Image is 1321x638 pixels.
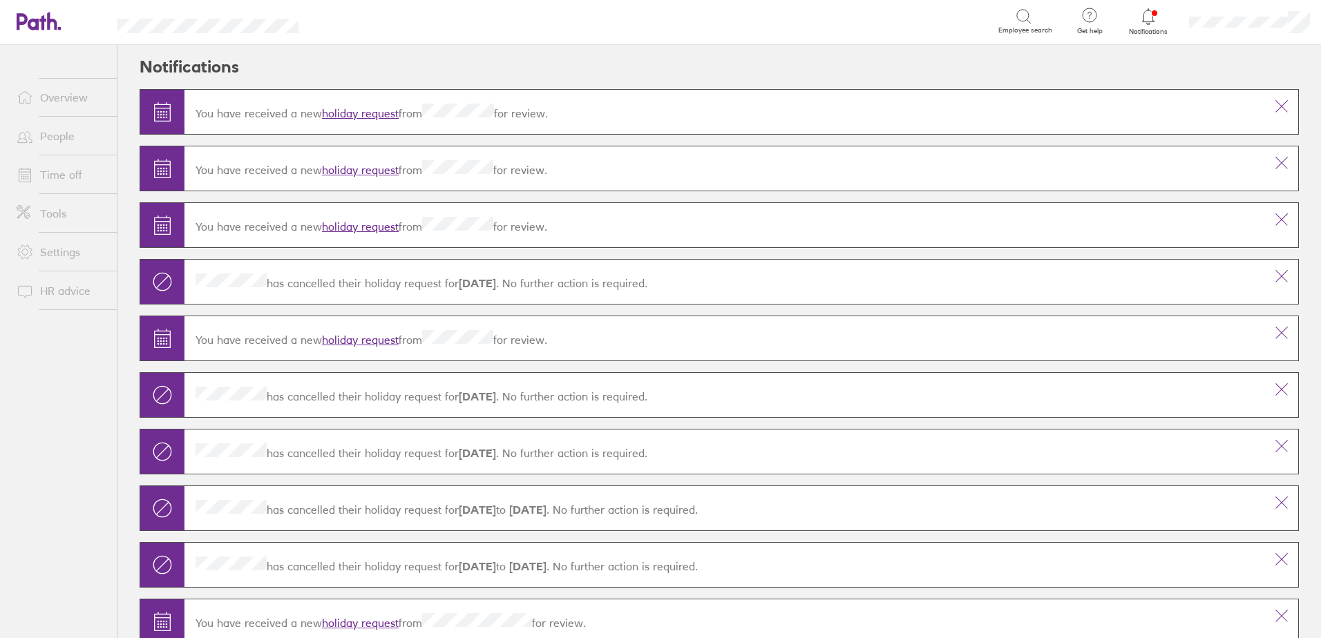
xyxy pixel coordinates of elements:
a: Overview [6,84,117,111]
p: has cancelled their holiday request for . No further action is required. [196,557,1254,573]
strong: [DATE] [459,503,496,516]
p: You have received a new from for review. [196,160,1254,177]
a: People [6,122,117,150]
a: Settings [6,238,117,266]
a: Notifications [1126,7,1171,36]
strong: [DATE] [506,559,547,573]
a: holiday request [322,333,399,347]
span: Get help [1067,27,1112,35]
span: Notifications [1126,28,1171,36]
p: You have received a new from for review. [196,217,1254,233]
div: Search [336,14,371,27]
p: You have received a new from for review. [196,104,1254,120]
p: You have received a new from for review. [196,330,1254,347]
strong: [DATE] [459,389,496,403]
a: holiday request [322,163,399,177]
strong: [DATE] [459,446,496,460]
a: Tools [6,200,117,227]
a: HR advice [6,277,117,304]
p: has cancelled their holiday request for . No further action is required. [196,500,1254,516]
span: to [459,503,547,516]
a: holiday request [322,616,399,630]
h2: Notifications [140,45,239,89]
a: holiday request [322,106,399,120]
p: has cancelled their holiday request for . No further action is required. [196,387,1254,403]
strong: [DATE] [459,276,496,290]
p: You have received a new from for review. [196,613,1254,630]
span: to [459,559,547,573]
p: has cancelled their holiday request for . No further action is required. [196,443,1254,460]
span: Employee search [998,26,1052,35]
a: holiday request [322,220,399,233]
a: Time off [6,161,117,188]
p: has cancelled their holiday request for . No further action is required. [196,273,1254,290]
strong: [DATE] [506,503,547,516]
strong: [DATE] [459,559,496,573]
